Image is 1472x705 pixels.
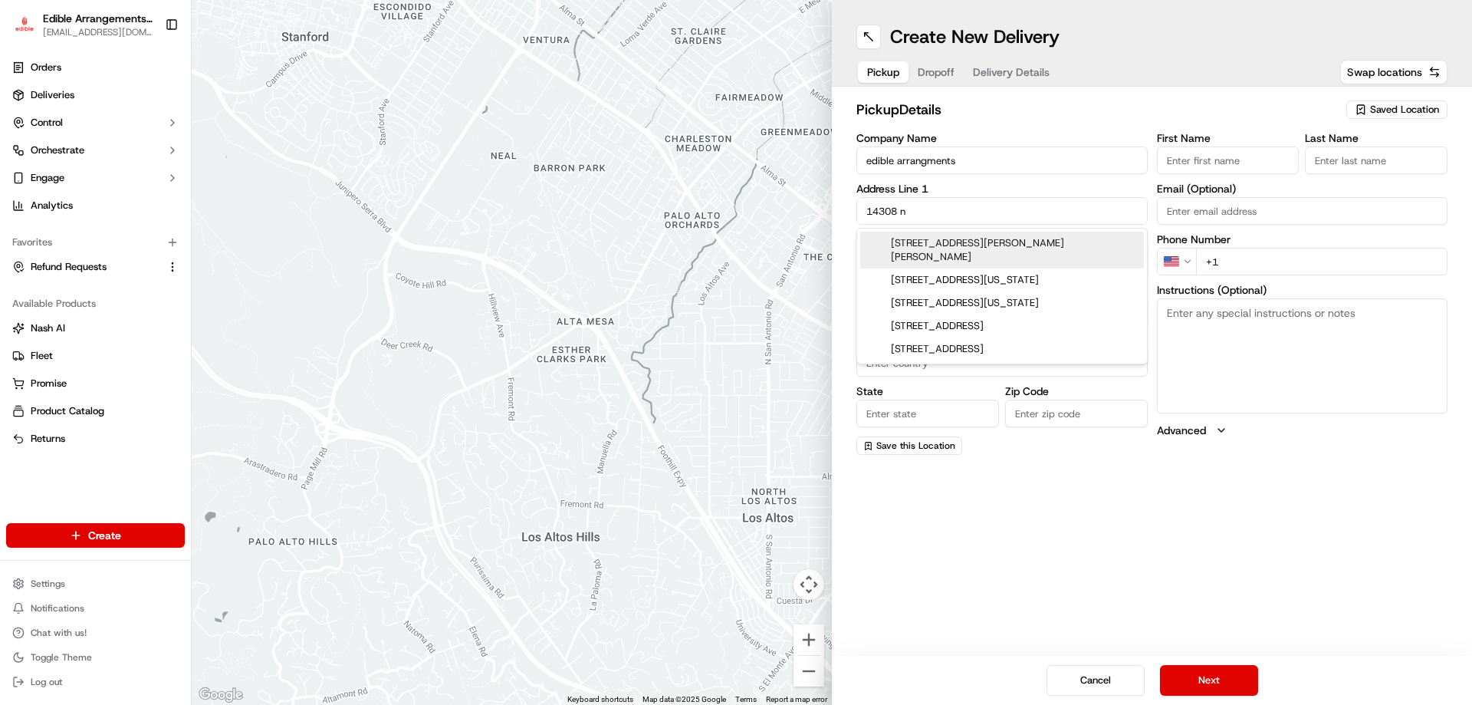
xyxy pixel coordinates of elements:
label: Instructions (Optional) [1157,285,1448,295]
a: Fleet [12,349,179,363]
button: Zoom in [793,624,824,655]
button: Create [6,523,185,548]
label: Phone Number [1157,234,1448,245]
a: Orders [6,55,185,80]
button: Promise [6,371,185,396]
button: Edible Arrangements - [PERSON_NAME][GEOGRAPHIC_DATA], [GEOGRAPHIC_DATA] [43,11,153,26]
button: [EMAIL_ADDRESS][DOMAIN_NAME] [43,26,153,38]
div: [STREET_ADDRESS] [860,315,1144,338]
span: Saved Location [1370,103,1439,117]
button: Zoom out [793,656,824,687]
span: Swap locations [1347,64,1422,80]
button: Keyboard shortcuts [567,694,633,705]
input: Enter address [856,197,1148,225]
button: Log out [6,671,185,693]
img: 8571987876998_91fb9ceb93ad5c398215_72.jpg [32,147,60,174]
div: Available Products [6,292,185,316]
div: We're available if you need us! [69,162,211,174]
span: Map data ©2025 Google [642,695,726,703]
input: Enter zip code [1005,400,1148,427]
div: [STREET_ADDRESS][US_STATE] [860,268,1144,292]
label: Company Name [856,133,1148,143]
span: Orders [31,61,61,74]
a: Promise [12,377,179,390]
span: Deliveries [31,88,74,102]
button: Refund Requests [6,255,185,279]
button: Orchestrate [6,138,185,163]
img: Google [195,685,246,705]
div: [STREET_ADDRESS] [860,338,1144,361]
span: Nash AI [31,321,65,335]
a: Deliveries [6,83,185,107]
a: Terms (opens in new tab) [735,695,757,703]
input: Enter state [856,400,999,427]
div: 💻 [130,344,142,357]
span: Orchestrate [31,143,84,157]
a: Refund Requests [12,260,160,274]
button: Nash AI [6,316,185,341]
span: [DATE] [175,238,206,250]
span: Promise [31,377,67,390]
button: Chat with us! [6,622,185,644]
button: Control [6,110,185,135]
img: Asif Zaman Khan [15,265,40,289]
input: Enter last name [1305,147,1447,174]
div: Start new chat [69,147,251,162]
span: [PERSON_NAME] [48,279,124,292]
span: Pylon [153,381,186,392]
span: Delivery Details [973,64,1050,80]
img: 1736555255976-a54dd68f-1ca7-489b-9aae-adbdc363a1c4 [15,147,43,174]
label: Email (Optional) [1157,183,1448,194]
button: See all [238,196,279,215]
span: Dropoff [918,64,955,80]
span: • [127,279,133,292]
label: Last Name [1305,133,1447,143]
label: State [856,386,999,397]
span: Save this Location [876,440,955,452]
button: Settings [6,573,185,595]
span: Create [88,528,121,543]
div: [STREET_ADDRESS][PERSON_NAME][PERSON_NAME] [860,232,1144,268]
button: Swap locations [1340,60,1447,84]
a: Returns [12,432,179,446]
span: API Documentation [145,343,246,358]
button: Engage [6,166,185,190]
span: Log out [31,676,62,688]
span: Notifications [31,602,84,614]
a: Analytics [6,193,185,218]
span: Analytics [31,199,73,212]
span: Engage [31,171,64,185]
label: Advanced [1157,423,1206,438]
button: Advanced [1157,423,1448,438]
input: Enter company name [856,147,1148,174]
span: Refund Requests [31,260,107,274]
input: Enter first name [1157,147,1299,174]
img: Wisdom Oko [15,223,40,253]
button: Notifications [6,598,185,619]
h2: pickup Details [856,99,1337,120]
span: Returns [31,432,65,446]
label: First Name [1157,133,1299,143]
span: Wisdom [PERSON_NAME] [48,238,163,250]
a: Nash AI [12,321,179,335]
div: Favorites [6,230,185,255]
button: Map camera controls [793,569,824,600]
img: Nash [15,15,46,46]
input: Got a question? Start typing here... [40,99,276,115]
span: [DATE] [136,279,167,292]
span: Chat with us! [31,627,87,639]
div: [STREET_ADDRESS][US_STATE] [860,292,1144,315]
button: Fleet [6,344,185,368]
a: 💻API Documentation [123,337,252,364]
h1: Create New Delivery [890,25,1060,49]
a: Product Catalog [12,404,179,418]
img: 1736555255976-a54dd68f-1ca7-489b-9aae-adbdc363a1c4 [31,239,43,251]
button: Next [1160,665,1258,696]
label: Zip Code [1005,386,1148,397]
label: Address Line 1 [856,183,1148,194]
div: Suggestions [856,228,1148,364]
a: Open this area in Google Maps (opens a new window) [195,685,246,705]
span: Toggle Theme [31,651,92,664]
img: 1736555255976-a54dd68f-1ca7-489b-9aae-adbdc363a1c4 [31,280,43,292]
